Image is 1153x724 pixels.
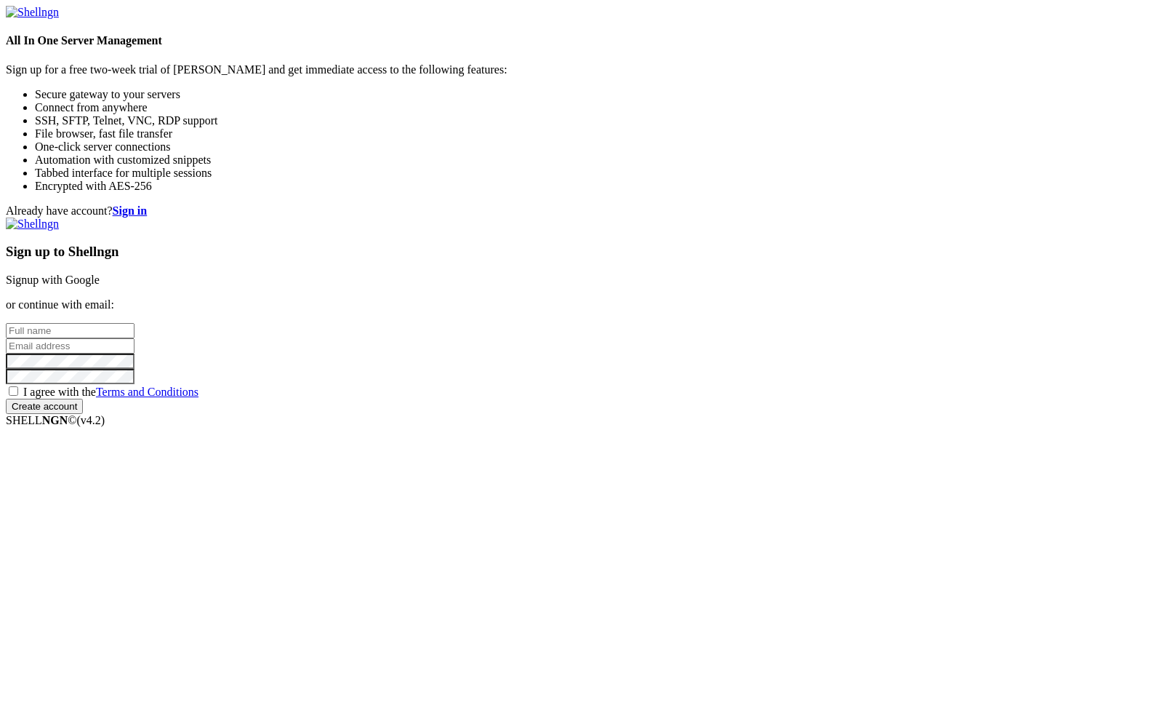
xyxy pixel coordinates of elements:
p: or continue with email: [6,298,1147,311]
a: Terms and Conditions [96,386,198,398]
li: Automation with customized snippets [35,154,1147,167]
h3: Sign up to Shellngn [6,244,1147,260]
li: Encrypted with AES-256 [35,180,1147,193]
li: SSH, SFTP, Telnet, VNC, RDP support [35,114,1147,127]
b: NGN [42,414,68,426]
input: Create account [6,399,83,414]
div: Already have account? [6,204,1147,218]
span: 4.2.0 [77,414,105,426]
input: I agree with theTerms and Conditions [9,386,18,396]
a: Sign in [113,204,148,217]
p: Sign up for a free two-week trial of [PERSON_NAME] and get immediate access to the following feat... [6,63,1147,76]
a: Signup with Google [6,274,100,286]
li: One-click server connections [35,140,1147,154]
li: File browser, fast file transfer [35,127,1147,140]
input: Full name [6,323,134,338]
li: Tabbed interface for multiple sessions [35,167,1147,180]
input: Email address [6,338,134,354]
h4: All In One Server Management [6,34,1147,47]
li: Connect from anywhere [35,101,1147,114]
span: I agree with the [23,386,198,398]
span: SHELL © [6,414,105,426]
li: Secure gateway to your servers [35,88,1147,101]
img: Shellngn [6,6,59,19]
img: Shellngn [6,218,59,231]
